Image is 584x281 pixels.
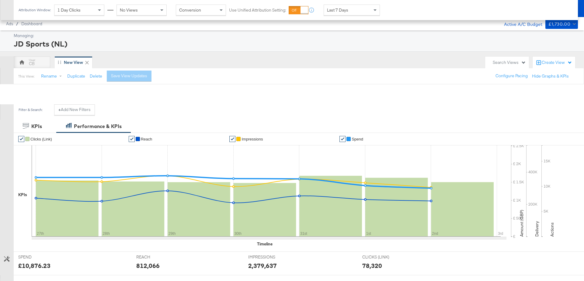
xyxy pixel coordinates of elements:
span: IMPRESSIONS [248,254,294,260]
div: Active A/C Budget [498,19,542,28]
span: CLICKS (LINK) [362,254,408,260]
div: Attribution Window: [18,8,51,12]
div: JD Sports (NL) [14,39,576,49]
a: ✔ [129,136,135,142]
span: / [13,21,21,26]
span: Ads [6,21,13,26]
button: Rename [37,71,68,82]
div: £1,730.00 [548,20,571,28]
a: Dashboard [21,21,42,26]
text: Amount (GBP) [519,210,524,237]
div: Create View [542,60,572,66]
button: Hide Graphs & KPIs [532,73,569,79]
span: No Views [120,7,138,13]
text: Delivery [534,221,540,237]
div: Drag to reorder tab [58,61,61,64]
strong: + [58,107,61,113]
div: £10,876.23 [18,261,50,270]
div: Managing: [14,33,576,39]
span: Conversion [179,7,201,13]
span: Reach [141,137,152,141]
button: Duplicate [67,73,85,79]
div: CB [29,61,35,67]
text: Actions [549,222,555,237]
button: Configure Pacing [491,71,532,82]
div: Timeline [257,241,273,247]
span: Clicks (Link) [30,137,52,141]
div: This View: [18,74,34,79]
div: KPIs [18,192,27,198]
div: Search Views [493,60,526,65]
button: Delete [90,73,102,79]
div: 812,066 [136,261,160,270]
span: 1 Day Clicks [57,7,81,13]
a: ✔ [18,136,24,142]
a: ✔ [229,136,235,142]
div: Performance & KPIs [74,123,122,130]
span: Spend [352,137,363,141]
button: +Add New Filters [54,104,95,115]
div: Filter & Search: [18,108,43,112]
label: Use Unified Attribution Setting: [229,7,286,13]
div: 2,379,637 [248,261,277,270]
button: £1,730.00 [545,19,578,29]
span: SPEND [18,254,64,260]
div: KPIs [31,123,42,130]
span: REACH [136,254,182,260]
a: ✔ [339,136,346,142]
span: Last 7 Days [327,7,348,13]
div: 78,320 [362,261,382,270]
span: Impressions [242,137,263,141]
div: New View [64,60,83,65]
